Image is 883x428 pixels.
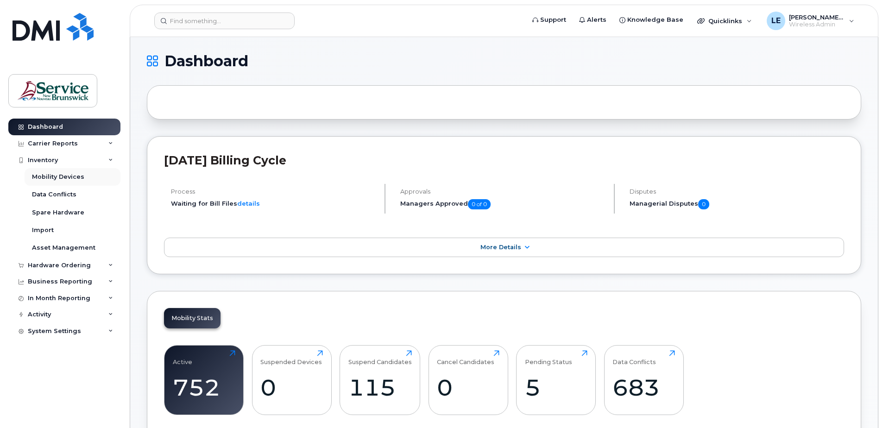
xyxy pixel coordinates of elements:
[173,350,235,409] a: Active752
[612,374,675,401] div: 683
[348,374,412,401] div: 115
[400,199,606,209] h5: Managers Approved
[164,54,248,68] span: Dashboard
[480,244,521,251] span: More Details
[171,188,377,195] h4: Process
[260,374,323,401] div: 0
[173,350,192,365] div: Active
[237,200,260,207] a: details
[612,350,675,409] a: Data Conflicts683
[173,374,235,401] div: 752
[164,153,844,167] h2: [DATE] Billing Cycle
[612,350,656,365] div: Data Conflicts
[698,199,709,209] span: 0
[525,350,587,409] a: Pending Status5
[437,374,499,401] div: 0
[437,350,494,365] div: Cancel Candidates
[630,188,844,195] h4: Disputes
[260,350,323,409] a: Suspended Devices0
[348,350,412,365] div: Suspend Candidates
[400,188,606,195] h4: Approvals
[171,199,377,208] li: Waiting for Bill Files
[525,350,572,365] div: Pending Status
[630,199,844,209] h5: Managerial Disputes
[348,350,412,409] a: Suspend Candidates115
[468,199,491,209] span: 0 of 0
[525,374,587,401] div: 5
[260,350,322,365] div: Suspended Devices
[437,350,499,409] a: Cancel Candidates0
